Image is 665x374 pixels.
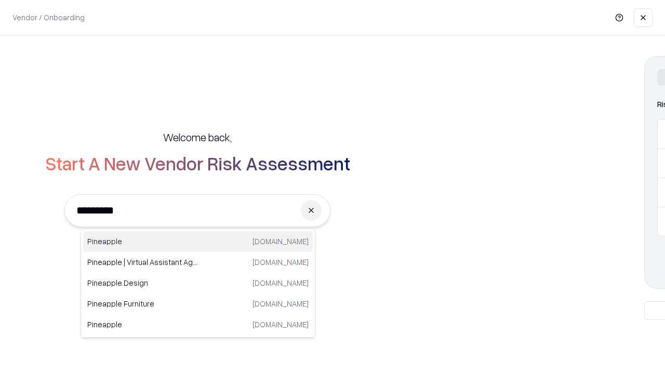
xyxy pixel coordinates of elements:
p: Pineapple Furniture [87,298,198,309]
p: [DOMAIN_NAME] [252,236,309,247]
p: [DOMAIN_NAME] [252,277,309,288]
div: Suggestions [81,229,315,338]
p: Pineapple Design [87,277,198,288]
p: Pineapple | Virtual Assistant Agency [87,257,198,268]
h5: Welcome back, [163,130,232,144]
h2: Start A New Vendor Risk Assessment [45,153,350,173]
p: [DOMAIN_NAME] [252,319,309,330]
p: Vendor / Onboarding [12,12,85,23]
p: [DOMAIN_NAME] [252,257,309,268]
p: Pineapple [87,319,198,330]
p: [DOMAIN_NAME] [252,298,309,309]
p: Pineapple [87,236,198,247]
